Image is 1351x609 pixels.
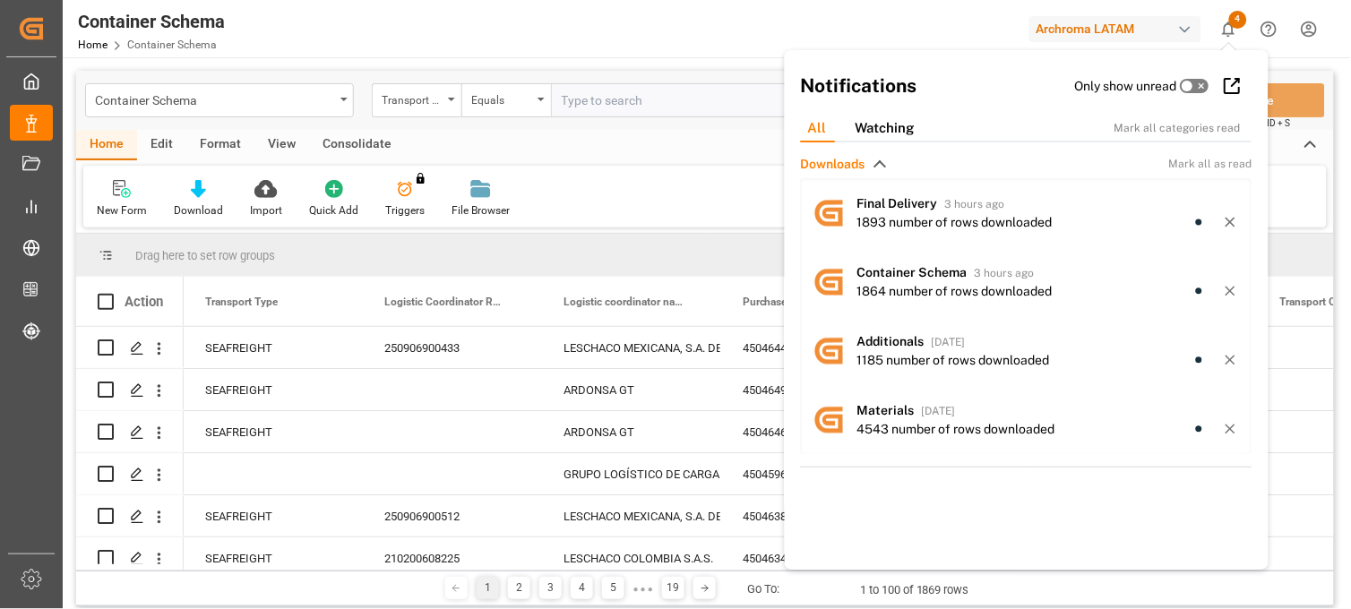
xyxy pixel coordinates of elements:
[186,130,254,160] div: Format
[452,202,510,219] div: File Browser
[254,130,309,160] div: View
[1229,11,1247,29] span: 4
[137,130,186,160] div: Edit
[564,370,700,411] div: ARDONSA GT
[382,88,443,108] div: Transport Type
[801,247,1252,316] a: avatarContainer Schema3 hours ago1864 number of rows downloaded
[125,294,163,310] div: Action
[250,202,282,219] div: Import
[564,412,700,453] div: ARDONSA GT
[539,577,562,599] div: 3
[801,316,1252,385] a: avatarAdditionals[DATE]1185 number of rows downloaded
[857,420,1055,439] div: 4543 number of rows downloaded
[721,495,900,536] div: 4504638480
[945,198,1005,210] span: 3 hours ago
[76,411,184,453] div: Press SPACE to select this row.
[76,537,184,579] div: Press SPACE to select this row.
[857,403,915,417] span: Materials
[477,577,499,599] div: 1
[1209,9,1249,49] button: show 4 new notifications
[564,296,684,308] span: Logistic coordinator name
[309,130,405,160] div: Consolidate
[76,453,184,495] div: Press SPACE to select this row.
[860,581,969,599] div: 1 to 100 of 1869 rows
[564,454,700,495] div: GRUPO LOGÍSTICO DE CARGA GLC
[1075,77,1177,96] label: Only show unread
[602,577,624,599] div: 5
[841,115,929,142] div: Watching
[801,178,1252,247] a: avatarFinal Delivery3 hours ago1893 number of rows downloaded
[857,196,938,210] span: Final Delivery
[205,296,278,308] span: Transport Type
[184,495,363,536] div: SEAFREIGHT
[1249,9,1289,49] button: Help Center
[461,83,551,117] button: open menu
[801,184,857,241] img: avatar
[95,88,334,110] div: Container Schema
[309,202,358,219] div: Quick Add
[801,385,1252,454] a: avatarMaterials[DATE]4543 number of rows downloaded
[508,577,530,599] div: 2
[801,155,865,174] span: Downloads
[922,405,956,417] span: [DATE]
[174,202,223,219] div: Download
[747,580,779,598] div: Go To:
[384,296,504,308] span: Logistic Coordinator Reference Number
[372,83,461,117] button: open menu
[551,83,820,117] input: Type to search
[857,265,968,279] span: Container Schema
[721,537,900,579] div: 4504634071 10.20
[363,495,542,536] div: 250906900512
[794,115,841,142] div: All
[721,453,900,494] div: 4504596064
[363,327,542,368] div: 250906900433
[564,538,700,579] div: LESCHACO COLOMBIA S.A.S.
[184,327,363,368] div: SEAFREIGHT
[184,369,363,410] div: SEAFREIGHT
[721,411,900,452] div: 4504646379
[743,296,816,308] span: Purchase Order
[662,577,684,599] div: 19
[975,267,1035,279] span: 3 hours ago
[633,582,653,596] div: ● ● ●
[1169,156,1252,172] span: Mark all as read
[857,334,925,348] span: Additionals
[1029,16,1201,42] div: Archroma LATAM
[801,322,857,379] img: avatar
[801,72,1075,100] h2: Notifications
[801,391,857,448] img: avatar
[78,8,225,35] div: Container Schema
[76,327,184,369] div: Press SPACE to select this row.
[363,537,542,579] div: 210200608225
[1029,12,1209,46] button: Archroma LATAM
[135,249,275,262] span: Drag here to set row groups
[857,282,1053,301] div: 1864 number of rows downloaded
[76,130,137,160] div: Home
[85,83,354,117] button: open menu
[932,336,966,348] span: [DATE]
[76,369,184,411] div: Press SPACE to select this row.
[97,202,147,219] div: New Form
[801,253,857,310] img: avatar
[857,351,1050,370] div: 1185 number of rows downloaded
[1114,120,1260,136] div: Mark all categories read
[571,577,593,599] div: 4
[78,39,108,51] a: Home
[184,411,363,452] div: SEAFREIGHT
[564,496,700,537] div: LESCHACO MEXICANA, S.A. DE C.V.
[184,537,363,579] div: SEAFREIGHT
[471,88,532,108] div: Equals
[721,327,900,368] div: 4504644522
[76,495,184,537] div: Press SPACE to select this row.
[564,328,700,369] div: LESCHACO MEXICANA, S.A. DE C.V.
[721,369,900,410] div: 4504649453
[857,213,1053,232] div: 1893 number of rows downloaded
